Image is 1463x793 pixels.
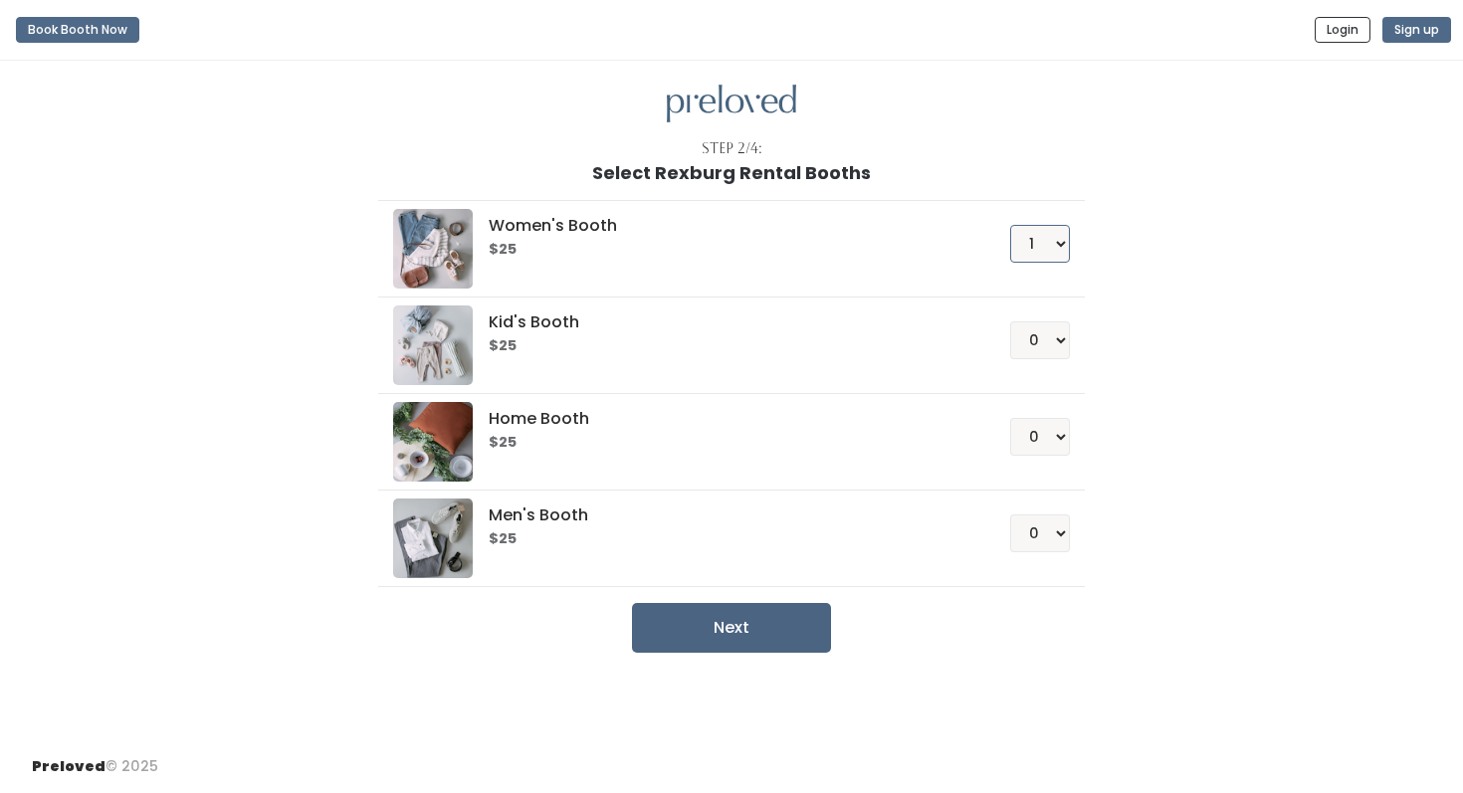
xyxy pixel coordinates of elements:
[489,410,961,428] h5: Home Booth
[489,217,961,235] h5: Women's Booth
[1315,17,1370,43] button: Login
[489,242,961,258] h6: $25
[489,435,961,451] h6: $25
[489,531,961,547] h6: $25
[393,402,473,482] img: preloved logo
[393,209,473,289] img: preloved logo
[489,313,961,331] h5: Kid's Booth
[702,138,762,159] div: Step 2/4:
[1382,17,1451,43] button: Sign up
[592,163,871,183] h1: Select Rexburg Rental Booths
[393,305,473,385] img: preloved logo
[489,338,961,354] h6: $25
[32,740,158,777] div: © 2025
[667,85,796,123] img: preloved logo
[16,17,139,43] button: Book Booth Now
[489,506,961,524] h5: Men's Booth
[32,756,105,776] span: Preloved
[393,498,473,578] img: preloved logo
[632,603,831,653] button: Next
[16,8,139,52] a: Book Booth Now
